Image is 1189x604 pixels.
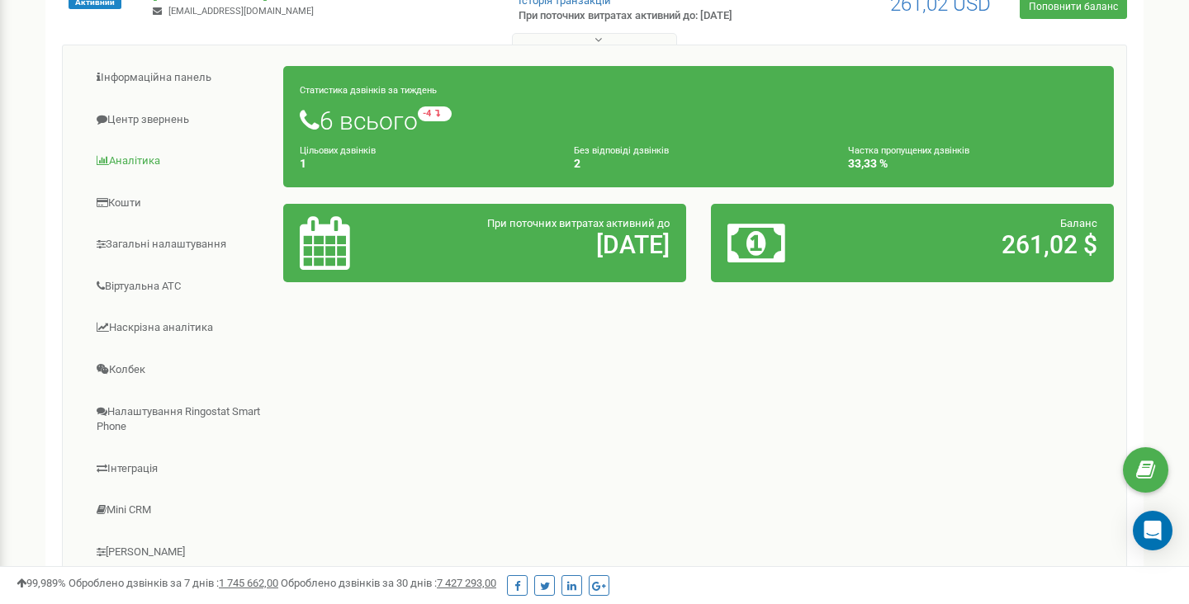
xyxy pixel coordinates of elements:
span: При поточних витратах активний до [487,217,670,229]
u: 1 745 662,00 [219,577,278,589]
small: Цільових дзвінків [300,145,376,156]
a: Віртуальна АТС [75,267,284,307]
a: Інтеграція [75,449,284,489]
small: -4 [418,106,452,121]
a: Центр звернень [75,100,284,140]
h4: 33,33 % [848,158,1097,170]
a: Наскрізна аналітика [75,308,284,348]
span: 99,989% [17,577,66,589]
a: Аналiтика [75,141,284,182]
a: Налаштування Ringostat Smart Phone [75,392,284,447]
a: [PERSON_NAME] [75,532,284,573]
div: Open Intercom Messenger [1133,511,1172,550]
span: Баланс [1060,217,1097,229]
h4: 1 [300,158,549,170]
a: Mini CRM [75,490,284,531]
h2: [DATE] [431,231,670,258]
small: Статистика дзвінків за тиждень [300,85,437,96]
h4: 2 [574,158,823,170]
span: [EMAIL_ADDRESS][DOMAIN_NAME] [168,6,314,17]
p: При поточних витратах активний до: [DATE] [519,8,766,24]
h1: 6 всього [300,106,1097,134]
a: Колбек [75,350,284,390]
span: Оброблено дзвінків за 30 днів : [281,577,496,589]
span: Оброблено дзвінків за 7 днів : [69,577,278,589]
small: Без відповіді дзвінків [574,145,669,156]
a: Загальні налаштування [75,224,284,265]
small: Частка пропущених дзвінків [848,145,969,156]
h2: 261,02 $ [859,231,1097,258]
a: Інформаційна панель [75,58,284,98]
u: 7 427 293,00 [437,577,496,589]
a: Кошти [75,183,284,224]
